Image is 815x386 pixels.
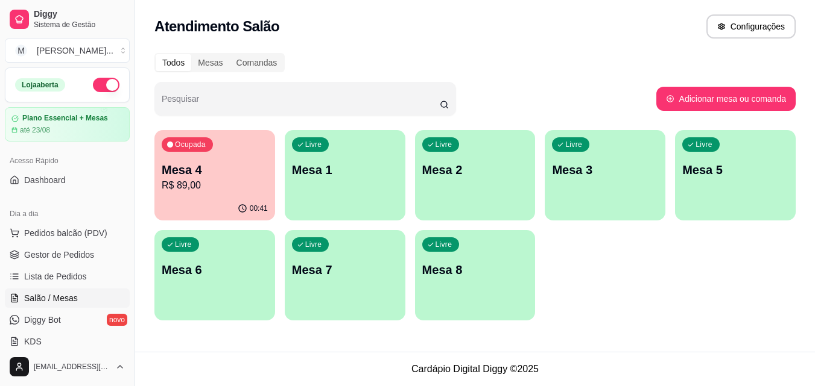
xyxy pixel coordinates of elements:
a: Gestor de Pedidos [5,245,130,264]
p: Livre [696,140,712,149]
button: Adicionar mesa ou comanda [656,87,796,111]
div: Comandas [230,54,284,71]
p: Mesa 3 [552,161,658,178]
a: Dashboard [5,170,130,190]
p: Livre [305,140,322,149]
p: Ocupada [175,140,206,149]
span: Salão / Mesas [24,292,78,304]
p: Mesa 5 [682,161,788,178]
button: Configurações [706,14,796,39]
a: Lista de Pedidos [5,267,130,286]
a: Salão / Mesas [5,288,130,308]
p: Mesa 2 [422,161,528,178]
p: Livre [565,140,582,149]
span: KDS [24,335,42,347]
input: Pesquisar [162,98,440,110]
span: Sistema de Gestão [34,20,125,30]
span: Gestor de Pedidos [24,249,94,261]
button: Select a team [5,39,130,63]
a: Diggy Botnovo [5,310,130,329]
h2: Atendimento Salão [154,17,279,36]
a: KDS [5,332,130,351]
span: Lista de Pedidos [24,270,87,282]
button: Alterar Status [93,78,119,92]
p: Mesa 6 [162,261,268,278]
p: Livre [175,240,192,249]
span: Diggy Bot [24,314,61,326]
p: Mesa 7 [292,261,398,278]
p: R$ 89,00 [162,178,268,193]
button: LivreMesa 3 [545,130,665,220]
p: 00:41 [250,204,268,213]
span: [EMAIL_ADDRESS][DOMAIN_NAME] [34,362,110,372]
span: Pedidos balcão (PDV) [24,227,107,239]
span: Diggy [34,9,125,20]
footer: Cardápio Digital Diggy © 2025 [135,352,815,386]
a: DiggySistema de Gestão [5,5,130,34]
button: LivreMesa 1 [285,130,405,220]
div: Todos [156,54,191,71]
article: até 23/08 [20,125,50,135]
p: Livre [436,240,452,249]
span: Dashboard [24,174,66,186]
button: [EMAIL_ADDRESS][DOMAIN_NAME] [5,352,130,381]
div: Dia a dia [5,204,130,223]
div: Mesas [191,54,229,71]
div: Loja aberta [15,78,65,92]
article: Plano Essencial + Mesas [22,114,108,123]
button: Pedidos balcão (PDV) [5,223,130,243]
p: Livre [305,240,322,249]
button: LivreMesa 7 [285,230,405,320]
div: [PERSON_NAME] ... [37,45,113,57]
button: OcupadaMesa 4R$ 89,0000:41 [154,130,275,220]
button: LivreMesa 5 [675,130,796,220]
p: Livre [436,140,452,149]
p: Mesa 1 [292,161,398,178]
button: LivreMesa 6 [154,230,275,320]
button: LivreMesa 8 [415,230,536,320]
p: Mesa 8 [422,261,528,278]
p: Mesa 4 [162,161,268,178]
div: Acesso Rápido [5,151,130,170]
span: M [15,45,27,57]
a: Plano Essencial + Mesasaté 23/08 [5,107,130,142]
button: LivreMesa 2 [415,130,536,220]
